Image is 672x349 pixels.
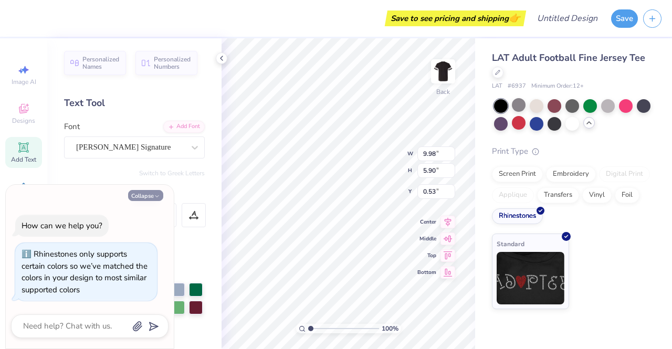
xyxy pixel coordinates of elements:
span: Personalized Numbers [154,56,191,70]
span: Middle [417,235,436,242]
span: Center [417,218,436,226]
span: 100 % [382,324,398,333]
button: Switch to Greek Letters [139,169,205,177]
span: Bottom [417,269,436,276]
div: Embroidery [546,166,596,182]
span: Standard [497,238,524,249]
div: Add Font [163,121,205,133]
label: Font [64,121,80,133]
div: Save to see pricing and shipping [387,10,523,26]
img: Standard [497,252,564,304]
div: Print Type [492,145,651,157]
div: Foil [615,187,639,203]
span: Top [417,252,436,259]
div: Digital Print [599,166,650,182]
span: LAT Adult Football Fine Jersey Tee [492,51,645,64]
span: Personalized Names [82,56,120,70]
div: Applique [492,187,534,203]
button: Collapse [128,190,163,201]
div: Screen Print [492,166,543,182]
span: LAT [492,82,502,91]
span: Minimum Order: 12 + [531,82,584,91]
div: Rhinestones [492,208,543,224]
div: Back [436,87,450,97]
span: Image AI [12,78,36,86]
div: Vinyl [582,187,612,203]
button: Save [611,9,638,28]
span: # 6937 [508,82,526,91]
span: Designs [12,117,35,125]
input: Untitled Design [529,8,606,29]
div: How can we help you? [22,220,102,231]
img: Back [433,61,454,82]
span: Add Text [11,155,36,164]
div: Text Tool [64,96,205,110]
div: Rhinestones only supports certain colors so we’ve matched the colors in your design to most simil... [22,249,148,295]
span: 👉 [509,12,520,24]
div: Transfers [537,187,579,203]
